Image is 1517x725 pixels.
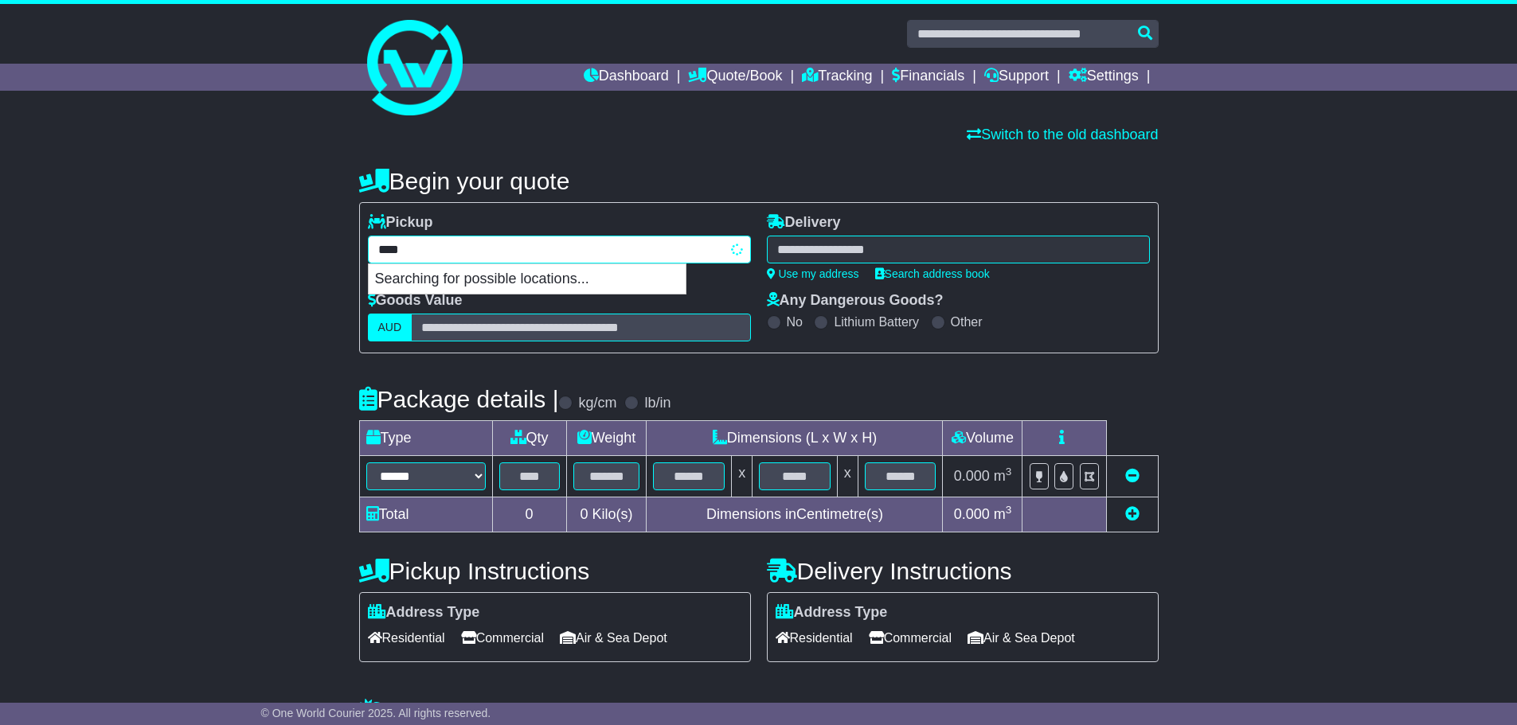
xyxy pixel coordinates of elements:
span: Air & Sea Depot [560,626,667,650]
sup: 3 [1006,504,1012,516]
td: Weight [566,421,647,456]
label: Address Type [368,604,480,622]
td: Volume [943,421,1022,456]
label: Lithium Battery [834,314,919,329]
label: No [787,314,803,329]
a: Remove this item [1125,468,1140,484]
a: Settings [1069,64,1139,91]
td: 0 [492,497,566,532]
h4: Warranty & Insurance [359,698,1159,724]
label: Delivery [767,214,841,232]
a: Tracking [802,64,872,91]
td: x [837,456,858,497]
a: Quote/Book [688,64,782,91]
sup: 3 [1006,466,1012,477]
h4: Delivery Instructions [767,558,1159,584]
td: Kilo(s) [566,497,647,532]
a: Support [984,64,1049,91]
td: x [732,456,753,497]
p: Searching for possible locations... [369,264,686,294]
span: Commercial [461,626,544,650]
span: Air & Sea Depot [968,626,1075,650]
span: Residential [776,626,853,650]
td: Type [359,421,492,456]
span: m [994,468,1012,484]
span: © One World Courier 2025. All rights reserved. [261,707,491,719]
a: Dashboard [584,64,669,91]
label: Address Type [776,604,888,622]
typeahead: Please provide city [368,236,751,263]
span: m [994,506,1012,522]
a: Financials [892,64,964,91]
a: Use my address [767,267,859,280]
span: Commercial [869,626,952,650]
a: Search address book [875,267,990,280]
h4: Pickup Instructions [359,558,751,584]
span: Residential [368,626,445,650]
label: Any Dangerous Goods? [767,292,944,310]
label: kg/cm [578,395,616,412]
label: Pickup [368,214,433,232]
td: Qty [492,421,566,456]
h4: Package details | [359,386,559,412]
td: Dimensions (L x W x H) [647,421,943,456]
label: lb/in [644,395,671,412]
span: 0 [580,506,588,522]
label: AUD [368,314,412,341]
a: Switch to the old dashboard [967,127,1158,142]
label: Goods Value [368,292,463,310]
label: Other [951,314,983,329]
h4: Begin your quote [359,168,1159,194]
a: Add new item [1125,506,1140,522]
td: Dimensions in Centimetre(s) [647,497,943,532]
span: 0.000 [954,468,990,484]
span: 0.000 [954,506,990,522]
td: Total [359,497,492,532]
